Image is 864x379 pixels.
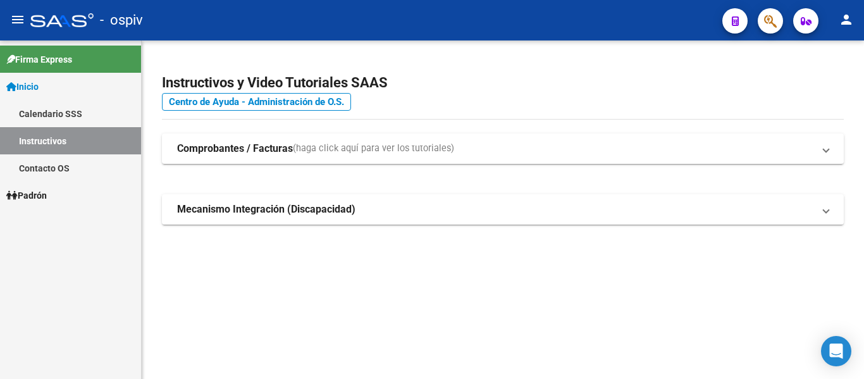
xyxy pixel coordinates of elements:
mat-expansion-panel-header: Mecanismo Integración (Discapacidad) [162,194,844,225]
strong: Mecanismo Integración (Discapacidad) [177,202,355,216]
strong: Comprobantes / Facturas [177,142,293,156]
mat-expansion-panel-header: Comprobantes / Facturas(haga click aquí para ver los tutoriales) [162,134,844,164]
span: Firma Express [6,53,72,66]
mat-icon: menu [10,12,25,27]
h2: Instructivos y Video Tutoriales SAAS [162,71,844,95]
mat-icon: person [839,12,854,27]
span: - ospiv [100,6,143,34]
a: Centro de Ayuda - Administración de O.S. [162,93,351,111]
span: (haga click aquí para ver los tutoriales) [293,142,454,156]
span: Padrón [6,189,47,202]
span: Inicio [6,80,39,94]
div: Open Intercom Messenger [821,336,851,366]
